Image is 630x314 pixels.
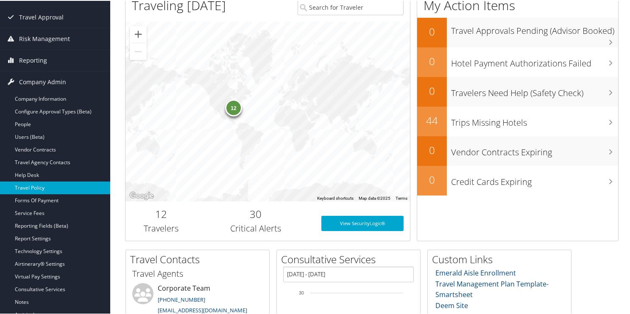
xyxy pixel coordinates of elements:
[321,215,404,230] a: View SecurityLogic®
[132,222,190,234] h3: Travelers
[451,52,618,69] h3: Hotel Payment Authorizations Failed
[451,20,618,36] h3: Travel Approvals Pending (Advisor Booked)
[417,142,447,157] h2: 0
[19,6,64,27] span: Travel Approval
[417,135,618,165] a: 0Vendor Contracts Expiring
[451,141,618,157] h3: Vendor Contracts Expiring
[417,24,447,38] h2: 0
[451,82,618,98] h3: Travelers Need Help (Safety Check)
[435,278,549,299] a: Travel Management Plan Template- Smartsheet
[359,195,390,200] span: Map data ©2025
[130,251,269,266] h2: Travel Contacts
[203,222,309,234] h3: Critical Alerts
[281,251,420,266] h2: Consultative Services
[396,195,407,200] a: Terms (opens in new tab)
[132,206,190,220] h2: 12
[432,251,571,266] h2: Custom Links
[130,42,147,59] button: Zoom out
[451,112,618,128] h3: Trips Missing Hotels
[130,25,147,42] button: Zoom in
[19,71,66,92] span: Company Admin
[417,83,447,97] h2: 0
[435,300,468,309] a: Deem Site
[417,172,447,186] h2: 0
[19,28,70,49] span: Risk Management
[417,53,447,68] h2: 0
[317,195,354,201] button: Keyboard shortcuts
[417,76,618,106] a: 0Travelers Need Help (Safety Check)
[299,289,304,295] tspan: 30
[417,165,618,195] a: 0Credit Cards Expiring
[128,190,156,201] img: Google
[417,47,618,76] a: 0Hotel Payment Authorizations Failed
[128,190,156,201] a: Open this area in Google Maps (opens a new window)
[417,113,447,127] h2: 44
[19,49,47,70] span: Reporting
[158,295,205,303] a: [PHONE_NUMBER]
[158,306,247,313] a: [EMAIL_ADDRESS][DOMAIN_NAME]
[417,17,618,47] a: 0Travel Approvals Pending (Advisor Booked)
[203,206,309,220] h2: 30
[132,267,263,279] h3: Travel Agents
[451,171,618,187] h3: Credit Cards Expiring
[417,106,618,135] a: 44Trips Missing Hotels
[435,267,516,277] a: Emerald Aisle Enrollment
[225,99,242,116] div: 12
